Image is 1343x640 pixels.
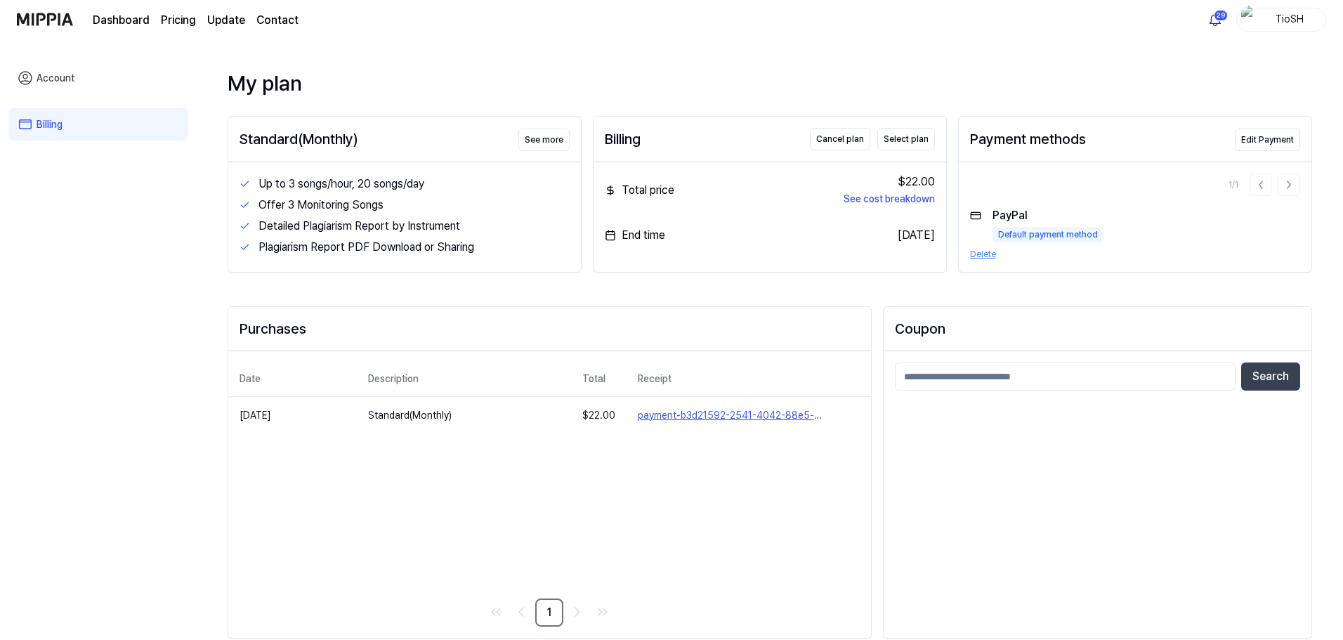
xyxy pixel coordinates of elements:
[357,363,571,396] th: Description
[535,599,563,627] a: 1
[93,12,150,29] a: Dashboard
[992,207,1103,242] div: PayPal
[566,601,589,623] a: Go to next page
[992,227,1103,242] div: Default payment method
[357,397,571,434] td: Standard(Monthly)
[240,318,860,339] div: Purchases
[591,601,614,623] a: Go to last page
[161,12,196,29] button: Pricing
[258,197,570,214] div: Offer 3 Monitoring Songs
[895,318,1300,339] h2: Coupon
[228,599,871,627] nav: pagination
[898,227,935,244] div: [DATE]
[1262,11,1317,27] div: TioSH
[228,396,357,434] td: [DATE]
[1235,127,1300,151] a: Edit Payment
[638,408,860,423] button: payment-b3d21592-2541-4042-88e5-e48fb6b2c350
[844,192,935,207] button: See cost breakdown
[485,601,507,623] a: Go to first page
[258,239,570,256] div: Plagiarism Report PDF Download or Sharing
[1204,8,1226,31] button: 알림29
[571,396,627,434] td: $ 22.00
[228,67,1312,99] div: My plan
[258,176,570,192] div: Up to 3 songs/hour, 20 songs/day
[518,129,570,151] button: See more
[256,12,299,29] a: Contact
[605,129,641,150] div: Billing
[510,601,532,623] a: Go to previous page
[258,218,570,235] div: Detailed Plagiarism Report by Instrument
[228,363,357,396] th: Date
[1236,8,1326,32] button: profileTioSH
[605,227,665,244] div: End time
[970,248,996,261] button: Delete
[810,128,870,150] button: Cancel plan
[1229,178,1238,191] div: 1 / 1
[8,108,188,141] a: Billing
[571,363,627,396] th: Total
[877,128,935,150] button: Select plan
[1235,129,1300,151] button: Edit Payment
[970,129,1086,150] div: Payment methods
[605,174,674,207] div: Total price
[240,129,358,150] div: Standard(Monthly)
[518,127,570,151] a: See more
[1214,10,1228,21] div: 29
[844,174,935,190] div: $22.00
[1241,363,1300,391] button: Search
[207,12,245,29] a: Update
[627,363,871,396] th: Receipt
[1207,11,1224,28] img: 알림
[8,62,188,94] a: Account
[1241,6,1258,34] img: profile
